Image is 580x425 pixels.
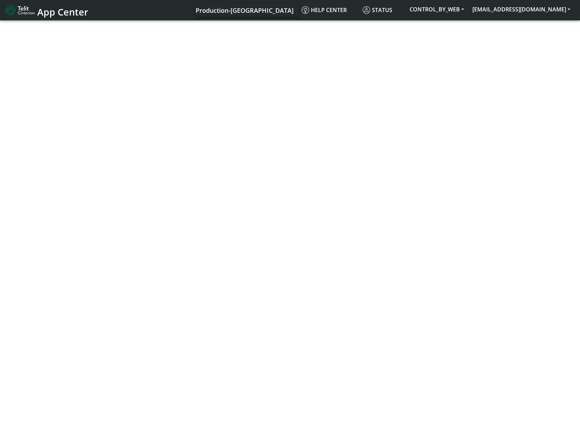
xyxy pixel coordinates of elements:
span: Help center [302,6,347,14]
a: App Center [6,3,87,18]
button: CONTROL_BY_WEB [405,3,468,16]
button: [EMAIL_ADDRESS][DOMAIN_NAME] [468,3,574,16]
a: Your current platform instance [195,3,293,17]
img: logo-telit-cinterion-gw-new.png [6,5,35,16]
span: Production-[GEOGRAPHIC_DATA] [196,6,294,15]
a: Status [360,3,405,17]
span: App Center [37,6,88,18]
span: Status [363,6,392,14]
img: status.svg [363,6,370,14]
img: knowledge.svg [302,6,309,14]
a: Help center [299,3,360,17]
